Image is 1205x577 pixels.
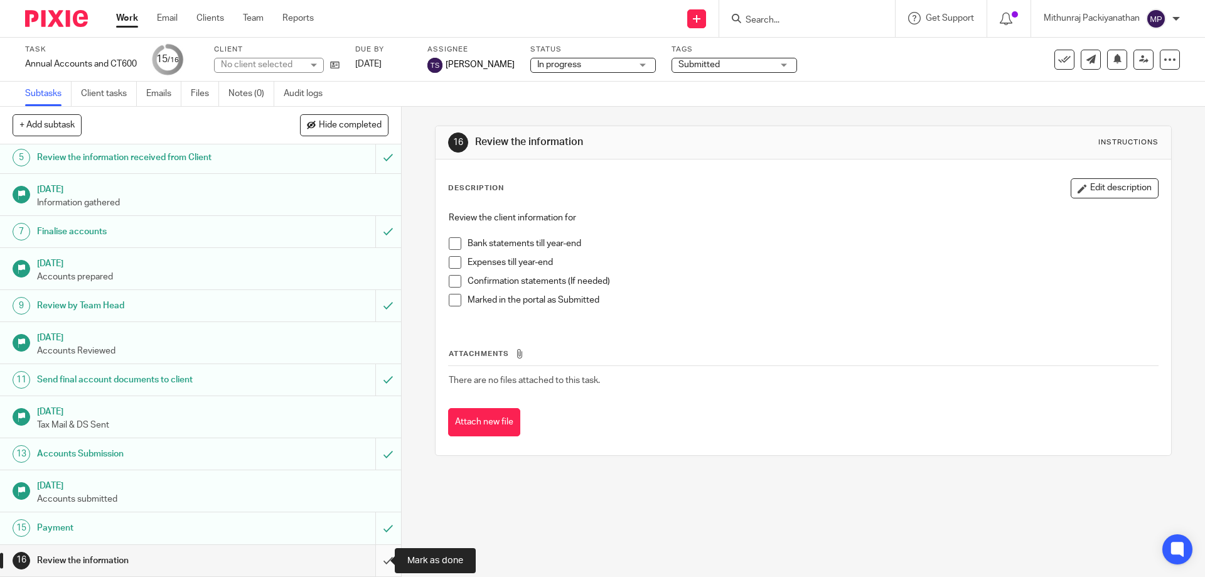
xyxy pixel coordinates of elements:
[25,45,137,55] label: Task
[13,114,82,136] button: + Add subtask
[427,58,442,73] img: svg%3E
[243,12,264,24] a: Team
[37,328,388,344] h1: [DATE]
[446,58,515,71] span: [PERSON_NAME]
[744,15,857,26] input: Search
[37,551,254,570] h1: Review the information
[25,82,72,106] a: Subtasks
[25,10,88,27] img: Pixie
[468,256,1157,269] p: Expenses till year-end
[37,254,388,270] h1: [DATE]
[37,493,388,505] p: Accounts submitted
[37,222,254,241] h1: Finalise accounts
[228,82,274,106] a: Notes (0)
[37,419,388,431] p: Tax Mail & DS Sent
[37,445,254,463] h1: Accounts Submission
[157,12,178,24] a: Email
[13,552,30,569] div: 16
[196,12,224,24] a: Clients
[37,402,388,418] h1: [DATE]
[449,350,509,357] span: Attachments
[1146,9,1166,29] img: svg%3E
[116,12,138,24] a: Work
[1044,12,1140,24] p: Mithunraj Packiyanathan
[37,519,254,537] h1: Payment
[37,180,388,196] h1: [DATE]
[530,45,656,55] label: Status
[427,45,515,55] label: Assignee
[537,60,581,69] span: In progress
[678,60,720,69] span: Submitted
[1098,138,1159,148] div: Instructions
[168,57,179,63] small: /16
[214,45,340,55] label: Client
[468,294,1157,306] p: Marked in the portal as Submitted
[448,132,468,153] div: 16
[13,223,30,240] div: 7
[300,114,388,136] button: Hide completed
[37,345,388,357] p: Accounts Reviewed
[37,148,254,167] h1: Review the information received from Client
[13,519,30,537] div: 15
[468,275,1157,288] p: Confirmation statements (If needed)
[672,45,797,55] label: Tags
[13,445,30,463] div: 13
[81,82,137,106] a: Client tasks
[37,370,254,389] h1: Send final account documents to client
[146,82,181,106] a: Emails
[448,408,520,436] button: Attach new file
[449,376,600,385] span: There are no files attached to this task.
[13,149,30,166] div: 5
[468,237,1157,250] p: Bank statements till year-end
[282,12,314,24] a: Reports
[319,121,382,131] span: Hide completed
[156,52,179,67] div: 15
[355,45,412,55] label: Due by
[37,197,388,209] p: Information gathered
[37,271,388,283] p: Accounts prepared
[13,297,30,315] div: 9
[355,60,382,68] span: [DATE]
[475,136,830,149] h1: Review the information
[25,58,137,70] div: Annual Accounts and CT600
[926,14,974,23] span: Get Support
[448,183,504,193] p: Description
[37,296,254,315] h1: Review by Team Head
[191,82,219,106] a: Files
[37,477,388,492] h1: [DATE]
[1071,178,1159,198] button: Edit description
[13,371,30,389] div: 11
[221,58,303,71] div: No client selected
[284,82,332,106] a: Audit logs
[449,212,1157,224] p: Review the client information for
